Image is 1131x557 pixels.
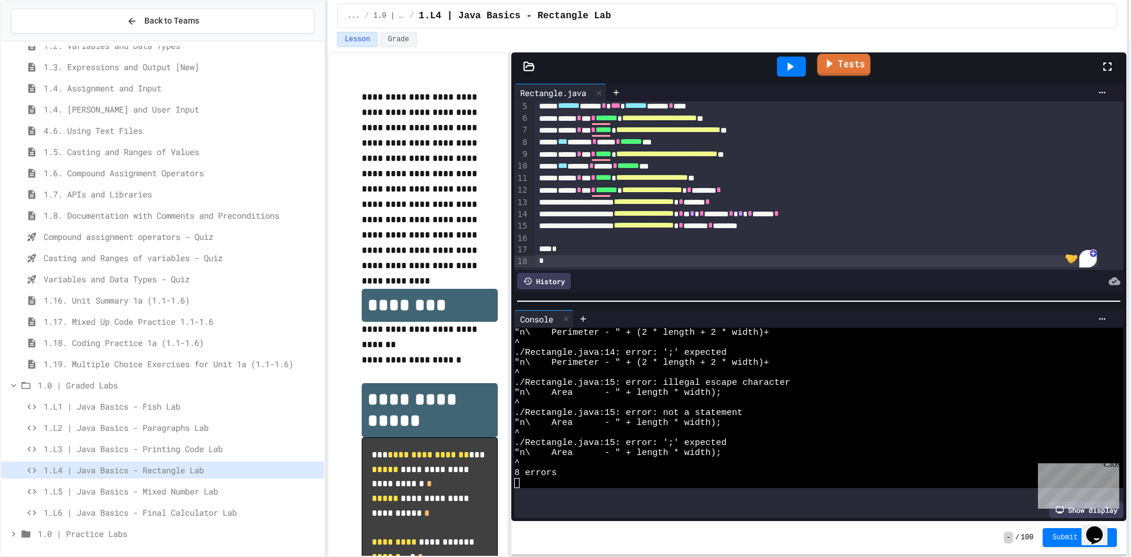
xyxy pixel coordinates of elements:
div: Show display [1049,502,1123,518]
span: 1.0 | Practice Labs [38,528,319,540]
span: 1.L1 | Java Basics - Fish Lab [44,400,319,413]
div: 6 [514,113,529,124]
span: ^ [514,428,520,438]
div: Chat with us now!Close [5,5,81,75]
div: 15 [514,220,529,232]
span: ./Rectangle.java:14: error: ';' expected [514,348,726,358]
div: 7 [514,124,529,136]
span: / [365,11,369,21]
span: ^ [514,368,520,378]
span: ^ [514,398,520,408]
span: 1.0 | Graded Labs [373,11,405,21]
span: 1.3. Expressions and Output [New] [44,61,319,73]
span: 1.6. Compound Assignment Operators [44,167,319,179]
div: 17 [514,244,529,256]
div: 9 [514,149,529,160]
span: 8 errors [514,468,557,478]
span: 1.4. Assignment and Input [44,82,319,94]
span: 1.8. Documentation with Comments and Preconditions [44,209,319,222]
div: 14 [514,209,529,220]
span: - [1004,532,1013,543]
span: 1.0 | Graded Labs [38,379,319,391]
button: Grade [380,32,416,47]
span: Variables and Data Types - Quiz [44,273,319,285]
span: ./Rectangle.java:15: error: ';' expected [514,438,726,448]
span: 1.19. Multiple Choice Exercises for Unit 1a (1.1-1.6) [44,358,319,370]
div: Rectangle.java [514,84,607,101]
span: 1.5. Casting and Ranges of Values [44,146,319,158]
div: Rectangle.java [514,87,592,99]
div: 16 [514,233,529,245]
span: "n\ Perimeter - " + (2 * length + 2 * width)+ [514,328,769,338]
span: 1.L4 | Java Basics - Rectangle Lab [419,9,611,23]
button: Submit Answer [1043,528,1117,547]
span: 1.7. APIs and Libraries [44,188,319,200]
span: 1.L3 | Java Basics - Printing Code Lab [44,443,319,455]
span: ... [347,11,360,21]
div: 18 [514,256,529,268]
button: Back to Teams [11,8,315,34]
span: 1.16. Unit Summary 1a (1.1-1.6) [44,294,319,306]
span: 1.4. [PERSON_NAME] and User Input [44,103,319,116]
span: 1.L6 | Java Basics - Final Calculator Lab [44,506,319,519]
div: 5 [514,101,529,113]
span: "n\ Area - " + length * width); [514,448,721,458]
span: "n\ Perimeter - " + (2 * length + 2 * width)+ [514,358,769,368]
span: Casting and Ranges of variables - Quiz [44,252,319,264]
div: To enrich screen reader interactions, please activate Accessibility in Grammarly extension settings [535,51,1123,269]
div: 13 [514,197,529,209]
span: "n\ Area - " + length * width); [514,388,721,398]
span: 1.18. Coding Practice 1a (1.1-1.6) [44,337,319,349]
span: / [410,11,414,21]
span: Compound assignment operators - Quiz [44,230,319,243]
span: 100 [1021,533,1034,542]
span: 1.17. Mixed Up Code Practice 1.1-1.6 [44,315,319,328]
div: Console [514,313,559,325]
span: ./Rectangle.java:15: error: illegal escape character [514,378,790,388]
span: 4.6. Using Text Files [44,124,319,137]
a: Tests [817,54,870,76]
div: History [517,273,571,289]
iframe: chat widget [1033,459,1119,509]
span: 1.2. Variables and Data Types [44,39,319,52]
span: ^ [514,338,520,348]
span: "n\ Area - " + length * width); [514,418,721,428]
span: / [1016,533,1020,542]
div: 12 [514,184,529,196]
div: 8 [514,137,529,149]
span: 1.L4 | Java Basics - Rectangle Lab [44,464,319,476]
button: Lesson [337,32,378,47]
div: 10 [514,160,529,172]
span: 1.L5 | Java Basics - Mixed Number Lab [44,485,319,497]
div: Console [514,310,574,328]
iframe: chat widget [1082,510,1119,545]
span: Submit Answer [1052,533,1107,542]
div: 11 [514,173,529,184]
span: ^ [514,458,520,468]
span: 1.L2 | Java Basics - Paragraphs Lab [44,421,319,434]
span: ./Rectangle.java:15: error: not a statement [514,408,742,418]
span: Back to Teams [144,15,199,27]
